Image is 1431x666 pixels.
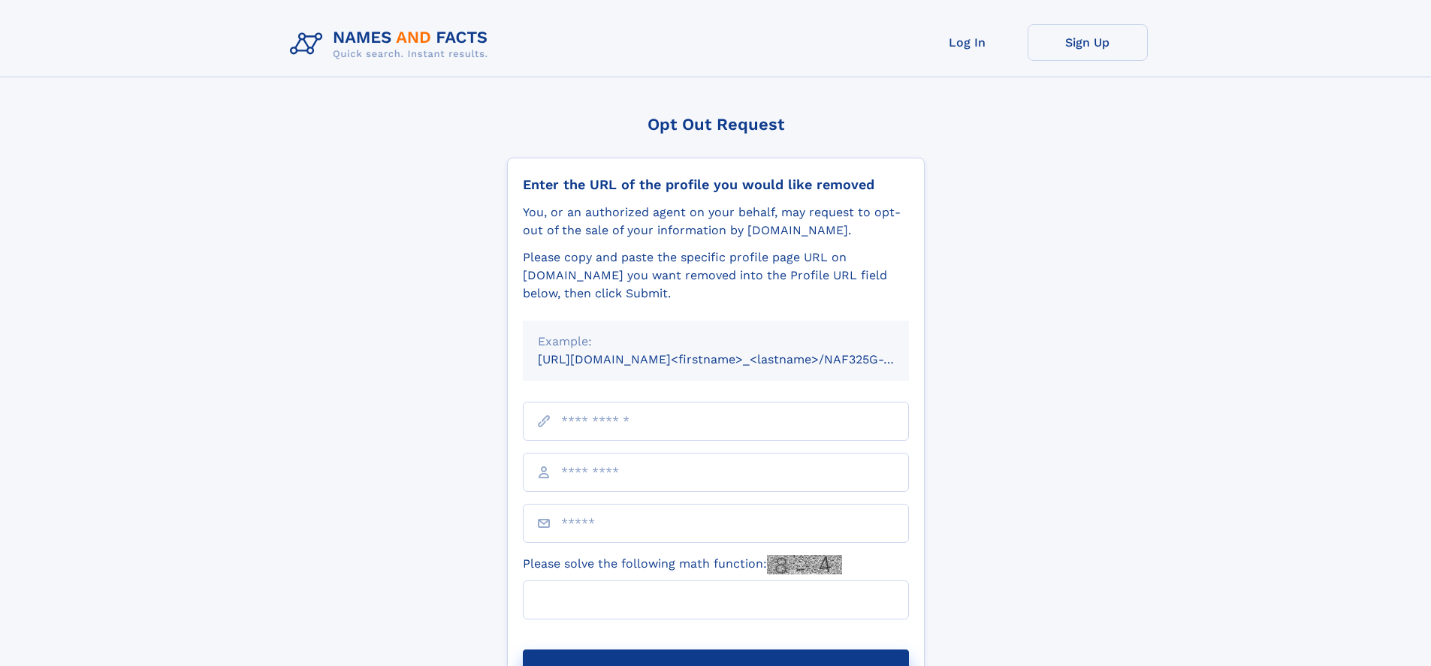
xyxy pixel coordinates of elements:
[523,203,909,240] div: You, or an authorized agent on your behalf, may request to opt-out of the sale of your informatio...
[284,24,500,65] img: Logo Names and Facts
[523,555,842,574] label: Please solve the following math function:
[1028,24,1148,61] a: Sign Up
[523,176,909,193] div: Enter the URL of the profile you would like removed
[538,352,937,366] small: [URL][DOMAIN_NAME]<firstname>_<lastname>/NAF325G-xxxxxxxx
[907,24,1028,61] a: Log In
[523,249,909,303] div: Please copy and paste the specific profile page URL on [DOMAIN_NAME] you want removed into the Pr...
[538,333,894,351] div: Example:
[507,115,925,134] div: Opt Out Request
